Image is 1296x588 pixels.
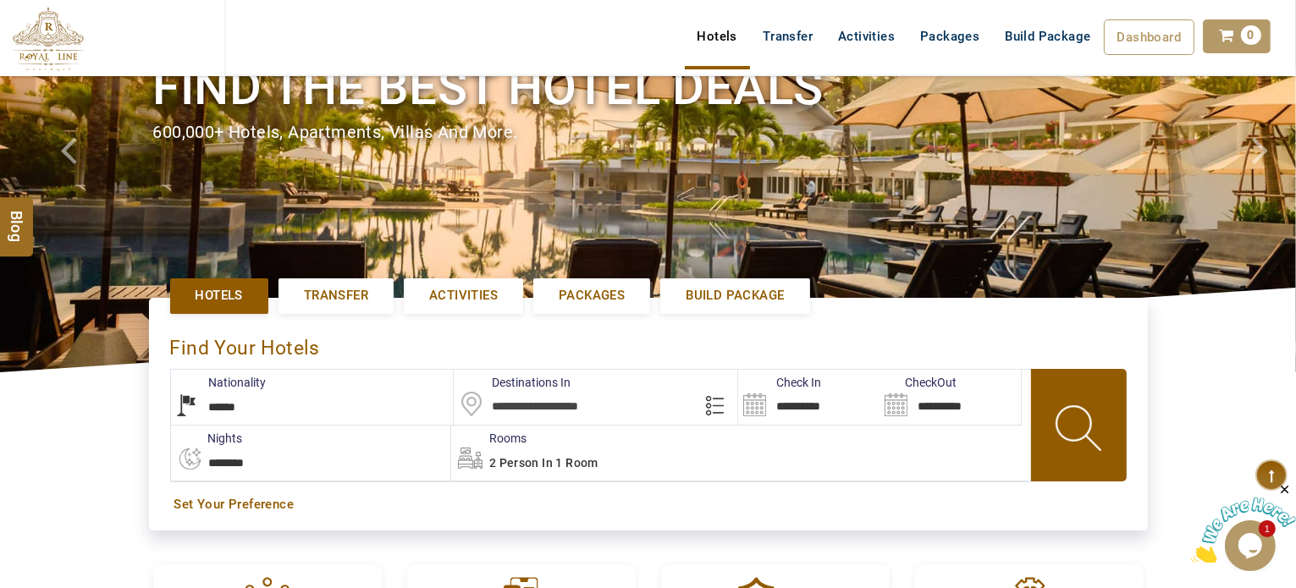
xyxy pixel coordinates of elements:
span: Blog [6,211,28,225]
span: Activities [429,287,498,305]
a: Transfer [750,19,825,53]
span: Packages [559,287,625,305]
div: 600,000+ hotels, apartments, villas and more. [153,120,1144,145]
label: nights [170,430,243,447]
a: Hotels [170,278,268,313]
input: Search [738,370,880,425]
span: Transfer [304,287,368,305]
div: Find Your Hotels [170,319,1127,369]
label: CheckOut [880,374,957,391]
span: 0 [1241,25,1261,45]
img: The Royal Line Holidays [13,7,84,71]
a: Hotels [685,19,750,53]
label: Rooms [451,430,527,447]
a: Set Your Preference [174,496,1122,514]
span: 2 Person in 1 Room [489,456,598,470]
a: 0 [1203,19,1271,53]
span: Dashboard [1117,30,1182,45]
label: Check In [738,374,821,391]
a: Transfer [279,278,394,313]
span: Hotels [196,287,243,305]
a: Packages [533,278,650,313]
a: Build Package [992,19,1103,53]
a: Build Package [660,278,809,313]
label: Destinations In [454,374,571,391]
input: Search [880,370,1021,425]
label: Nationality [171,374,267,391]
a: Packages [907,19,992,53]
span: Build Package [686,287,784,305]
a: Activities [825,19,907,53]
iframe: chat widget [1191,482,1296,563]
a: Activities [404,278,523,313]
